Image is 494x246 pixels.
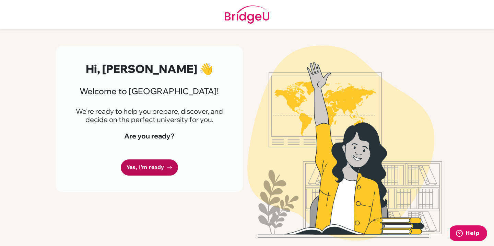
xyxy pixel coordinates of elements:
[72,132,226,140] h4: Are you ready?
[72,86,226,96] h3: Welcome to [GEOGRAPHIC_DATA]!
[72,62,226,75] h2: Hi, [PERSON_NAME] 👋
[72,107,226,124] p: We're ready to help you prepare, discover, and decide on the perfect university for you.
[450,225,487,243] iframe: Opens a widget where you can find more information
[121,159,178,176] a: Yes, I'm ready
